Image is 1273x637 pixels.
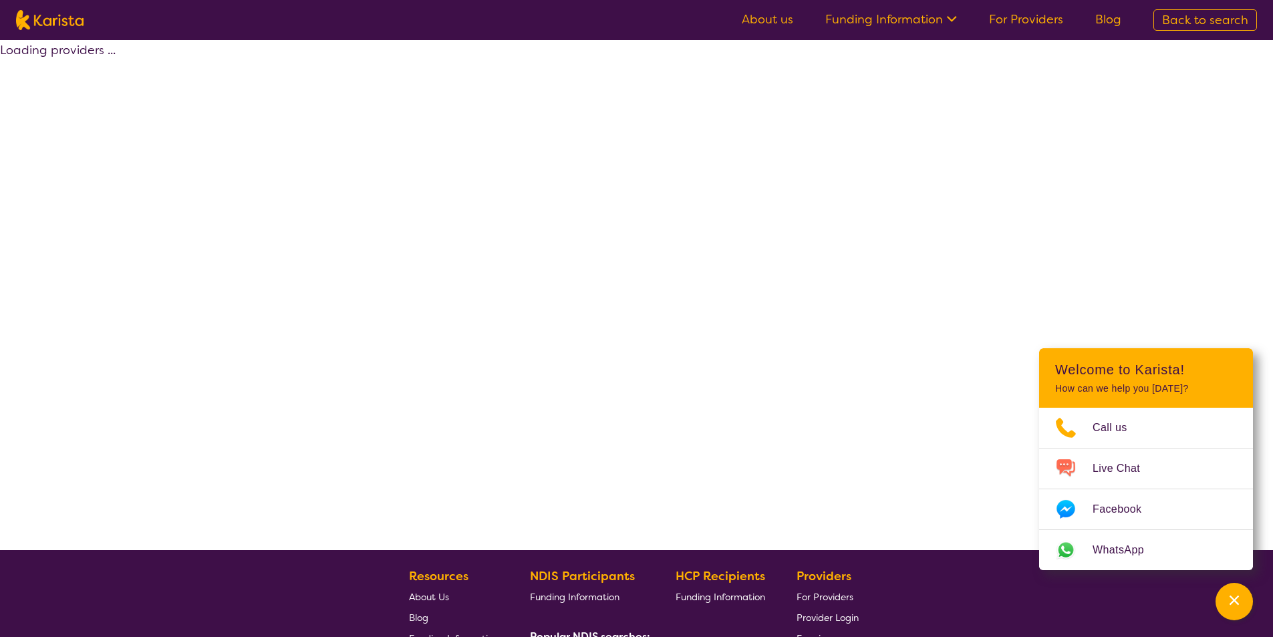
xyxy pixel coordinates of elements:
[1095,11,1121,27] a: Blog
[1162,12,1248,28] span: Back to search
[530,591,619,603] span: Funding Information
[676,591,765,603] span: Funding Information
[1039,348,1253,570] div: Channel Menu
[989,11,1063,27] a: For Providers
[1153,9,1257,31] a: Back to search
[1093,459,1156,479] span: Live Chat
[530,586,645,607] a: Funding Information
[409,612,428,624] span: Blog
[409,591,449,603] span: About Us
[825,11,957,27] a: Funding Information
[409,607,499,628] a: Blog
[676,568,765,584] b: HCP Recipients
[530,568,635,584] b: NDIS Participants
[1055,383,1237,394] p: How can we help you [DATE]?
[797,607,859,628] a: Provider Login
[1093,418,1143,438] span: Call us
[742,11,793,27] a: About us
[797,612,859,624] span: Provider Login
[797,591,853,603] span: For Providers
[676,586,765,607] a: Funding Information
[1216,583,1253,620] button: Channel Menu
[1039,408,1253,570] ul: Choose channel
[409,568,468,584] b: Resources
[797,586,859,607] a: For Providers
[797,568,851,584] b: Providers
[409,586,499,607] a: About Us
[1039,530,1253,570] a: Web link opens in a new tab.
[1093,540,1160,560] span: WhatsApp
[16,10,84,30] img: Karista logo
[1093,499,1157,519] span: Facebook
[1055,362,1237,378] h2: Welcome to Karista!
